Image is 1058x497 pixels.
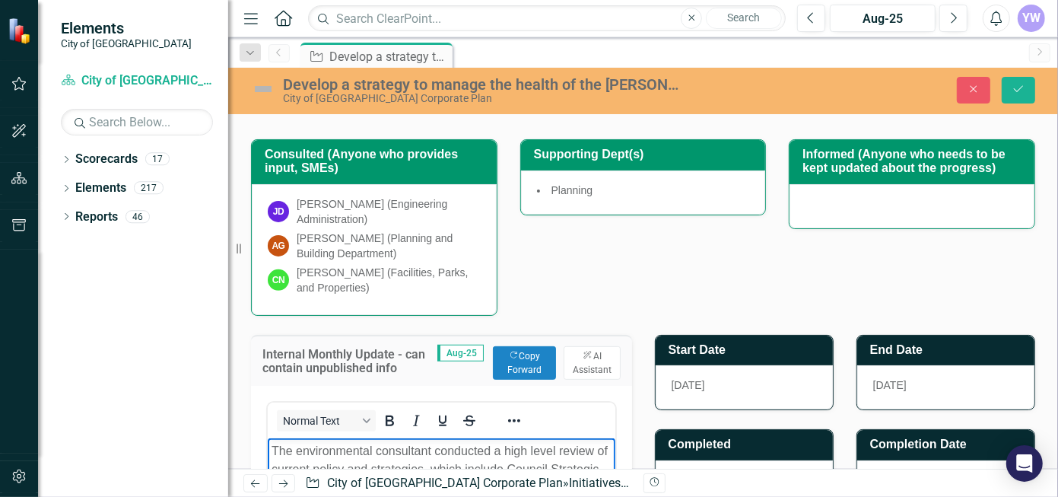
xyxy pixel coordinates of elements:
p: The environmental consultant conducted a high level review of current policy and strategies, whic... [4,4,344,168]
span: Search [728,11,761,24]
span: Planning [551,184,593,196]
button: Block Normal Text [277,410,376,432]
button: Search [706,8,782,29]
button: Strikethrough [456,410,482,432]
h3: Completed [669,438,825,451]
a: City of [GEOGRAPHIC_DATA] Corporate Plan [327,476,563,490]
h3: Start Date [669,343,825,357]
a: Initiatives [569,476,629,490]
input: Search ClearPoint... [308,5,786,32]
h3: Internal Monthly Update - can contain unpublished info [262,348,437,374]
a: Reports [75,209,118,226]
a: Elements [75,180,126,197]
button: Copy Forward [493,346,556,380]
span: Aug-25 [437,345,484,362]
div: [PERSON_NAME] (Engineering Administration) [297,196,481,227]
button: Underline [430,410,456,432]
p: Many areas within the [PERSON_NAME][GEOGRAPHIC_DATA] watershed have experienced various forms of ... [4,180,344,381]
div: Aug-25 [835,10,930,28]
h3: Completion Date [870,438,1027,451]
button: AI Assistant [564,346,620,380]
span: [DATE] [672,379,705,391]
span: Normal Text [283,415,357,427]
h3: Informed (Anyone who needs to be kept updated about the progress) [802,148,1027,174]
div: [PERSON_NAME] (Planning and Building Department) [297,231,481,261]
span: [DATE] [873,379,907,391]
button: Bold [376,410,402,432]
small: City of [GEOGRAPHIC_DATA] [61,37,192,49]
div: City of [GEOGRAPHIC_DATA] Corporate Plan [283,93,682,104]
h3: Supporting Dept(s) [534,148,758,161]
div: Develop a strategy to manage the health of the [PERSON_NAME] Creek system [329,47,449,66]
a: Scorecards [75,151,138,168]
input: Search Below... [61,109,213,135]
div: [PERSON_NAME] (Facilities, Parks, and Properties) [297,265,481,295]
h3: Consulted (Anyone who provides input, SMEs) [265,148,489,174]
div: 46 [125,210,150,223]
div: AG [268,235,289,256]
img: ClearPoint Strategy [8,18,34,44]
div: Develop a strategy to manage the health of the [PERSON_NAME] Creek system [283,76,682,93]
div: 217 [134,182,164,195]
div: CN [268,269,289,291]
img: Not Defined [251,77,275,101]
div: Open Intercom Messenger [1006,445,1043,482]
span: Elements [61,19,192,37]
button: Reveal or hide additional toolbar items [501,410,527,432]
button: Italic [403,410,429,432]
a: City of [GEOGRAPHIC_DATA] Corporate Plan [61,72,213,90]
button: Aug-25 [830,5,936,32]
div: » » [305,475,631,492]
button: YW [1018,5,1045,32]
div: JD [268,201,289,222]
div: 17 [145,153,170,166]
h3: End Date [870,343,1027,357]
